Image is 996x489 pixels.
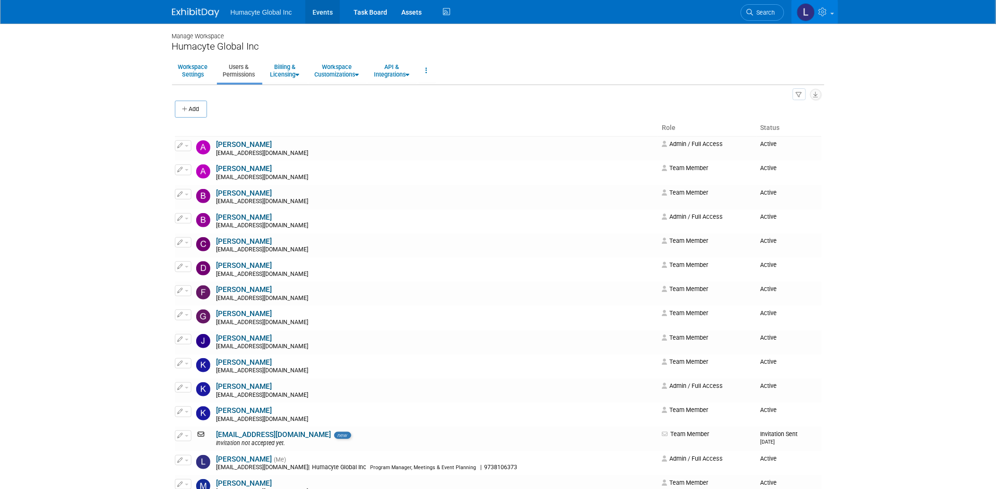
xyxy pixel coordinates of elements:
[172,41,824,52] div: Humacyte Global Inc
[662,382,723,389] span: Admin / Full Access
[217,213,272,222] a: [PERSON_NAME]
[753,9,775,16] span: Search
[196,261,210,275] img: Domenique Sanderson
[217,343,656,351] div: [EMAIL_ADDRESS][DOMAIN_NAME]
[196,358,210,372] img: Kai Carter
[196,237,210,251] img: Carlos Martin Colindres
[217,246,656,254] div: [EMAIL_ADDRESS][DOMAIN_NAME]
[196,213,210,227] img: Brenden Wally
[662,189,708,196] span: Team Member
[217,285,272,294] a: [PERSON_NAME]
[196,189,210,203] img: B. J. Scheessele
[309,59,365,82] a: WorkspaceCustomizations
[662,455,723,462] span: Admin / Full Access
[196,455,210,469] img: Linda Hamilton
[231,9,292,16] span: Humacyte Global Inc
[172,8,219,17] img: ExhibitDay
[217,174,656,181] div: [EMAIL_ADDRESS][DOMAIN_NAME]
[662,309,708,317] span: Team Member
[217,222,656,230] div: [EMAIL_ADDRESS][DOMAIN_NAME]
[662,358,708,365] span: Team Member
[761,439,775,445] small: [DATE]
[217,189,272,197] a: [PERSON_NAME]
[217,261,272,270] a: [PERSON_NAME]
[172,24,824,41] div: Manage Workspace
[797,3,815,21] img: Linda Hamilton
[761,189,777,196] span: Active
[217,440,656,447] div: Invitation not accepted yet.
[761,479,777,486] span: Active
[196,309,210,324] img: Gina Boraski
[217,392,656,399] div: [EMAIL_ADDRESS][DOMAIN_NAME]
[482,464,520,471] span: 9738106373
[217,59,261,82] a: Users &Permissions
[217,164,272,173] a: [PERSON_NAME]
[196,334,210,348] img: Joey Bastine
[196,285,210,300] img: Fulton Velez
[196,382,210,396] img: Kaleb Naegeli
[217,271,656,278] div: [EMAIL_ADDRESS][DOMAIN_NAME]
[217,319,656,326] div: [EMAIL_ADDRESS][DOMAIN_NAME]
[274,456,286,463] span: (Me)
[761,455,777,462] span: Active
[761,382,777,389] span: Active
[481,464,482,471] span: |
[217,237,272,246] a: [PERSON_NAME]
[172,59,214,82] a: WorkspaceSettings
[196,164,210,179] img: Anthony Mattair
[662,237,708,244] span: Team Member
[741,4,784,21] a: Search
[217,150,656,157] div: [EMAIL_ADDRESS][DOMAIN_NAME]
[761,261,777,268] span: Active
[217,140,272,149] a: [PERSON_NAME]
[761,430,798,445] span: Invitation Sent
[334,432,351,439] span: new
[217,198,656,206] div: [EMAIL_ADDRESS][DOMAIN_NAME]
[761,164,777,172] span: Active
[217,406,272,415] a: [PERSON_NAME]
[217,382,272,391] a: [PERSON_NAME]
[175,101,207,118] button: Add
[662,285,708,292] span: Team Member
[217,430,331,439] a: [EMAIL_ADDRESS][DOMAIN_NAME]
[662,479,708,486] span: Team Member
[761,237,777,244] span: Active
[217,295,656,302] div: [EMAIL_ADDRESS][DOMAIN_NAME]
[217,479,272,488] a: [PERSON_NAME]
[310,464,369,471] span: Humacyte Global Inc
[196,140,210,154] img: Adrian Diazgonsen
[761,213,777,220] span: Active
[217,464,656,472] div: [EMAIL_ADDRESS][DOMAIN_NAME]
[662,261,708,268] span: Team Member
[217,367,656,375] div: [EMAIL_ADDRESS][DOMAIN_NAME]
[662,164,708,172] span: Team Member
[761,309,777,317] span: Active
[761,406,777,413] span: Active
[761,334,777,341] span: Active
[196,406,210,420] img: Kimberly VanderMeer
[217,358,272,367] a: [PERSON_NAME]
[662,213,723,220] span: Admin / Full Access
[662,140,723,147] span: Admin / Full Access
[761,140,777,147] span: Active
[662,430,709,438] span: Team Member
[368,59,416,82] a: API &Integrations
[217,334,272,343] a: [PERSON_NAME]
[662,334,708,341] span: Team Member
[761,285,777,292] span: Active
[309,464,310,471] span: |
[662,406,708,413] span: Team Member
[217,455,272,463] a: [PERSON_NAME]
[217,416,656,423] div: [EMAIL_ADDRESS][DOMAIN_NAME]
[761,358,777,365] span: Active
[264,59,306,82] a: Billing &Licensing
[658,120,757,136] th: Role
[217,309,272,318] a: [PERSON_NAME]
[757,120,822,136] th: Status
[371,464,476,471] span: Program Manager, Meetings & Event Planning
